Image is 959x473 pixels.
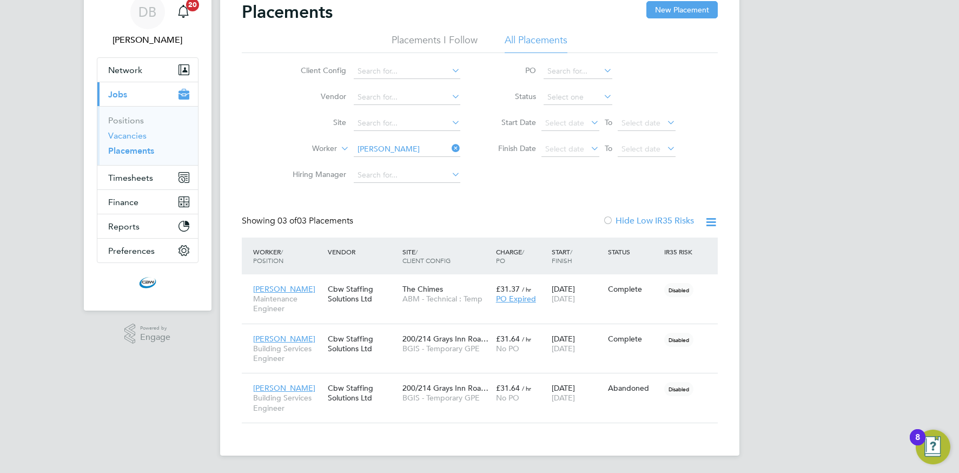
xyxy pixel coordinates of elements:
[354,90,460,105] input: Search for...
[97,82,198,106] button: Jobs
[284,169,346,179] label: Hiring Manager
[496,393,519,403] span: No PO
[97,166,198,189] button: Timesheets
[916,430,950,464] button: Open Resource Center, 8 new notifications
[400,242,493,270] div: Site
[662,242,699,261] div: IR35 Risk
[608,334,659,344] div: Complete
[552,393,575,403] span: [DATE]
[487,65,536,75] label: PO
[242,215,355,227] div: Showing
[325,378,400,408] div: Cbw Staffing Solutions Ltd
[108,197,138,207] span: Finance
[402,383,488,393] span: 200/214 Grays Inn Roa…
[522,285,531,293] span: / hr
[108,115,144,126] a: Positions
[253,294,322,313] span: Maintenance Engineer
[496,383,520,393] span: £31.64
[97,190,198,214] button: Finance
[664,283,693,297] span: Disabled
[139,274,156,291] img: cbwstaffingsolutions-logo-retina.png
[325,279,400,309] div: Cbw Staffing Solutions Ltd
[108,89,127,100] span: Jobs
[108,246,155,256] span: Preferences
[496,294,536,304] span: PO Expired
[97,106,198,165] div: Jobs
[253,247,283,265] span: / Position
[549,329,605,359] div: [DATE]
[275,143,337,154] label: Worker
[544,90,612,105] input: Select one
[97,58,198,82] button: Network
[284,91,346,101] label: Vendor
[552,294,575,304] span: [DATE]
[253,383,315,393] span: [PERSON_NAME]
[549,242,605,270] div: Start
[549,378,605,408] div: [DATE]
[108,173,153,183] span: Timesheets
[402,393,491,403] span: BGIS - Temporary GPE
[253,393,322,412] span: Building Services Engineer
[487,117,536,127] label: Start Date
[108,221,140,232] span: Reports
[325,242,400,261] div: Vendor
[552,247,572,265] span: / Finish
[402,334,488,344] span: 200/214 Grays Inn Roa…
[493,242,550,270] div: Charge
[621,144,660,154] span: Select date
[325,329,400,359] div: Cbw Staffing Solutions Ltd
[108,130,147,141] a: Vacancies
[108,65,142,75] span: Network
[402,247,451,265] span: / Client Config
[522,335,531,343] span: / hr
[646,1,718,18] button: New Placement
[496,284,520,294] span: £31.37
[549,279,605,309] div: [DATE]
[124,324,170,344] a: Powered byEngage
[496,334,520,344] span: £31.64
[140,333,170,342] span: Engage
[97,34,199,47] span: Daniel Barber
[242,1,333,23] h2: Placements
[253,344,322,363] span: Building Services Engineer
[402,284,443,294] span: The Chimes
[605,242,662,261] div: Status
[608,383,659,393] div: Abandoned
[140,324,170,333] span: Powered by
[522,384,531,392] span: / hr
[545,118,584,128] span: Select date
[608,284,659,294] div: Complete
[496,344,519,353] span: No PO
[487,91,536,101] label: Status
[138,5,156,19] span: DB
[354,168,460,183] input: Search for...
[402,294,491,304] span: ABM - Technical : Temp
[354,116,460,131] input: Search for...
[505,34,567,53] li: All Placements
[601,115,616,129] span: To
[621,118,660,128] span: Select date
[603,215,694,226] label: Hide Low IR35 Risks
[402,344,491,353] span: BGIS - Temporary GPE
[97,214,198,238] button: Reports
[487,143,536,153] label: Finish Date
[664,382,693,396] span: Disabled
[545,144,584,154] span: Select date
[354,64,460,79] input: Search for...
[915,437,920,451] div: 8
[97,274,199,291] a: Go to home page
[496,247,524,265] span: / PO
[253,284,315,294] span: [PERSON_NAME]
[250,242,325,270] div: Worker
[97,239,198,262] button: Preferences
[250,377,718,386] a: [PERSON_NAME]Building Services EngineerCbw Staffing Solutions Ltd200/214 Grays Inn Roa…BGIS - Tem...
[250,278,718,287] a: [PERSON_NAME]Maintenance EngineerCbw Staffing Solutions LtdThe ChimesABM - Technical : Temp£31.37...
[108,146,154,156] a: Placements
[354,142,460,157] input: Search for...
[253,334,315,344] span: [PERSON_NAME]
[664,333,693,347] span: Disabled
[284,65,346,75] label: Client Config
[277,215,353,226] span: 03 Placements
[284,117,346,127] label: Site
[250,328,718,337] a: [PERSON_NAME]Building Services EngineerCbw Staffing Solutions Ltd200/214 Grays Inn Roa…BGIS - Tem...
